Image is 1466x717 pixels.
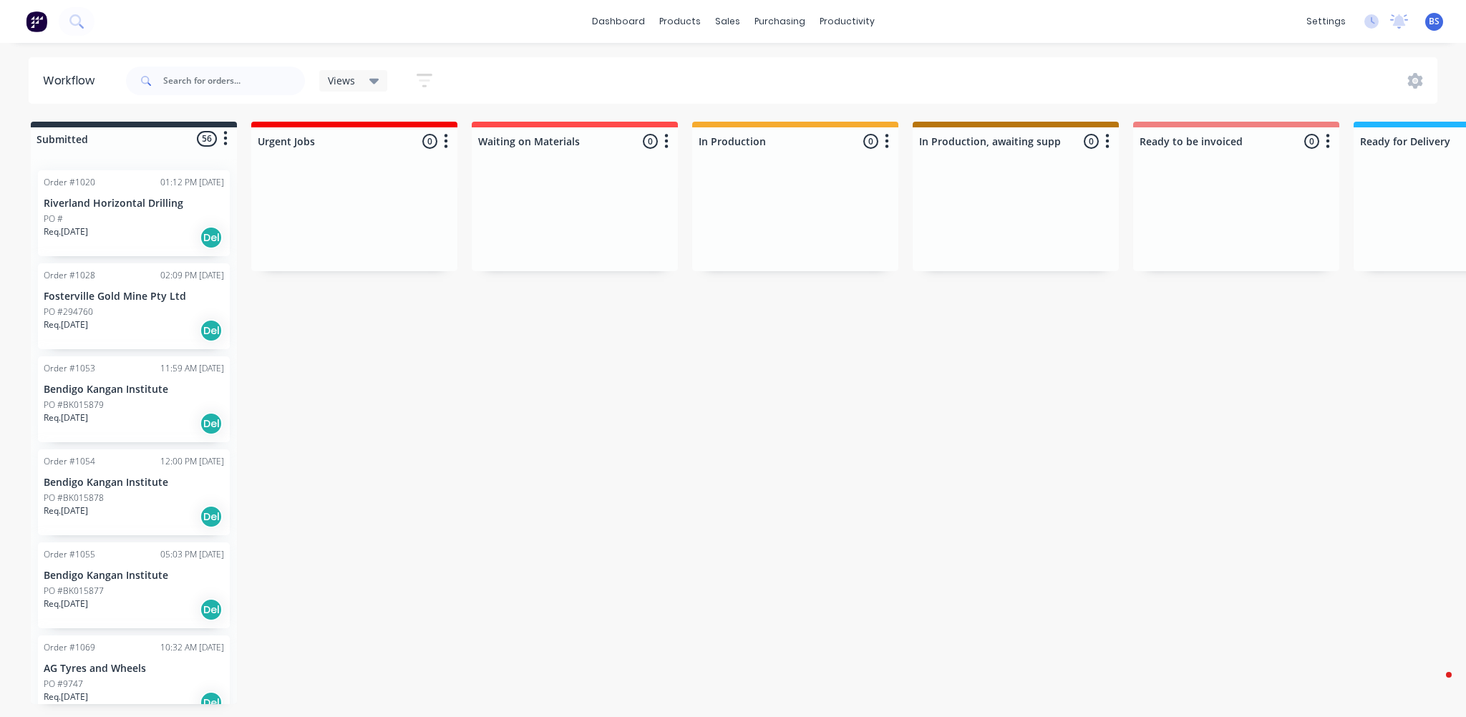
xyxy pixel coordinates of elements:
[43,72,102,89] div: Workflow
[160,641,224,654] div: 10:32 AM [DATE]
[38,542,230,628] div: Order #105505:03 PM [DATE]Bendigo Kangan InstitutePO #BK015877Req.[DATE]Del
[44,399,104,411] p: PO #BK015879
[163,67,305,95] input: Search for orders...
[708,11,747,32] div: sales
[38,449,230,535] div: Order #105412:00 PM [DATE]Bendigo Kangan InstitutePO #BK015878Req.[DATE]Del
[38,263,230,349] div: Order #102802:09 PM [DATE]Fosterville Gold Mine Pty LtdPO #294760Req.[DATE]Del
[200,319,223,342] div: Del
[747,11,812,32] div: purchasing
[585,11,652,32] a: dashboard
[44,585,104,597] p: PO #BK015877
[44,477,224,489] p: Bendigo Kangan Institute
[44,597,88,610] p: Req. [DATE]
[44,384,224,396] p: Bendigo Kangan Institute
[44,291,224,303] p: Fosterville Gold Mine Pty Ltd
[44,492,104,504] p: PO #BK015878
[160,176,224,189] div: 01:12 PM [DATE]
[812,11,882,32] div: productivity
[44,663,224,675] p: AG Tyres and Wheels
[200,226,223,249] div: Del
[44,306,93,318] p: PO #294760
[38,170,230,256] div: Order #102001:12 PM [DATE]Riverland Horizontal DrillingPO #Req.[DATE]Del
[44,318,88,331] p: Req. [DATE]
[44,269,95,282] div: Order #1028
[44,362,95,375] div: Order #1053
[652,11,708,32] div: products
[44,213,63,225] p: PO #
[160,455,224,468] div: 12:00 PM [DATE]
[26,11,47,32] img: Factory
[44,548,95,561] div: Order #1055
[44,455,95,468] div: Order #1054
[200,691,223,714] div: Del
[44,197,224,210] p: Riverland Horizontal Drilling
[160,548,224,561] div: 05:03 PM [DATE]
[200,598,223,621] div: Del
[44,570,224,582] p: Bendigo Kangan Institute
[44,176,95,189] div: Order #1020
[44,691,88,703] p: Req. [DATE]
[1429,15,1440,28] span: BS
[44,225,88,238] p: Req. [DATE]
[44,504,88,517] p: Req. [DATE]
[160,269,224,282] div: 02:09 PM [DATE]
[200,505,223,528] div: Del
[160,362,224,375] div: 11:59 AM [DATE]
[44,678,83,691] p: PO #9747
[44,641,95,654] div: Order #1069
[1299,11,1353,32] div: settings
[38,356,230,442] div: Order #105311:59 AM [DATE]Bendigo Kangan InstitutePO #BK015879Req.[DATE]Del
[1417,668,1452,703] iframe: Intercom live chat
[200,412,223,435] div: Del
[44,411,88,424] p: Req. [DATE]
[328,73,355,88] span: Views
